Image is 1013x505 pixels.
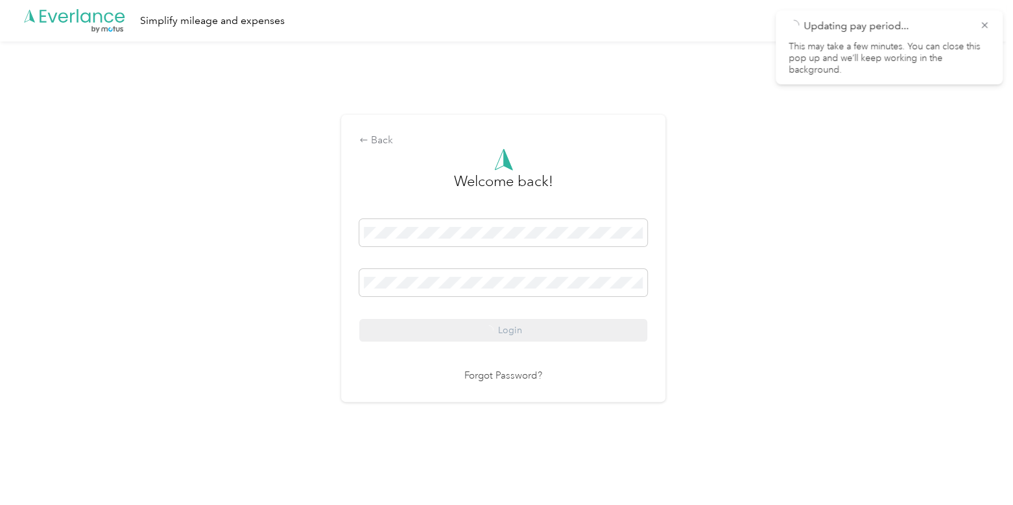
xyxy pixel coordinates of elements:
h3: greeting [454,170,553,206]
p: This may take a few minutes. You can close this pop up and we’ll keep working in the background. [789,41,990,76]
div: Simplify mileage and expenses [140,13,285,29]
iframe: Everlance-gr Chat Button Frame [940,432,1013,505]
div: Back [359,133,647,148]
a: Forgot Password? [464,369,542,384]
p: Updating pay period... [804,18,970,34]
